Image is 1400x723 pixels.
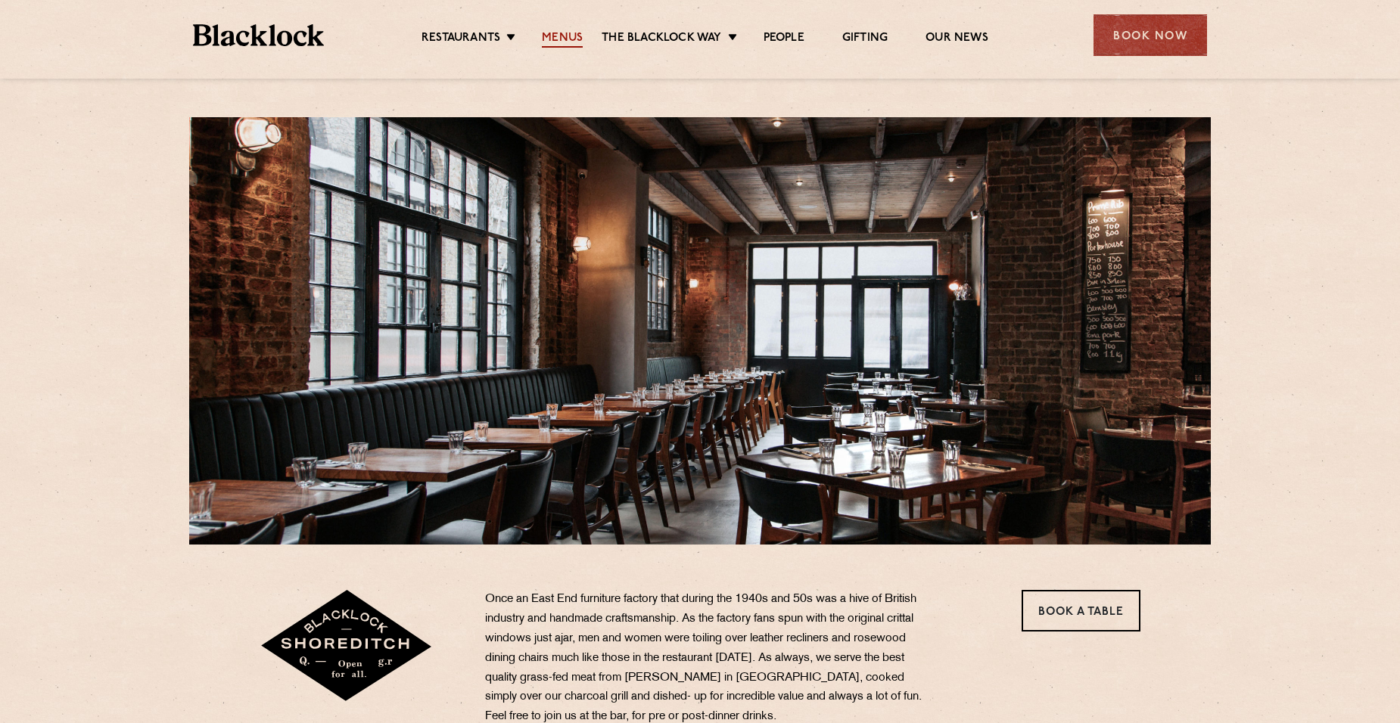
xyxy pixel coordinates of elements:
[842,31,888,48] a: Gifting
[422,31,500,48] a: Restaurants
[1094,14,1207,56] div: Book Now
[542,31,583,48] a: Menus
[193,24,324,46] img: BL_Textured_Logo-footer-cropped.svg
[602,31,721,48] a: The Blacklock Way
[926,31,988,48] a: Our News
[1022,590,1140,631] a: Book a Table
[260,590,434,703] img: Shoreditch-stamp-v2-default.svg
[764,31,804,48] a: People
